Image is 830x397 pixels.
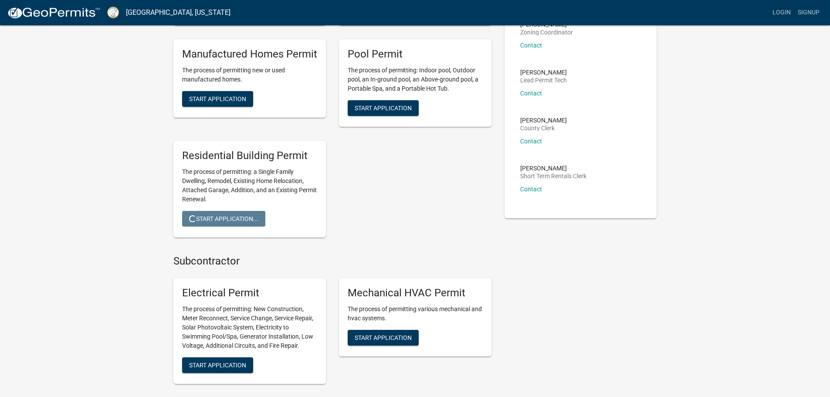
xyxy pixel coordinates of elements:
button: Start Application [182,357,253,373]
a: Signup [794,4,823,21]
h5: Pool Permit [348,48,483,61]
a: Login [769,4,794,21]
button: Start Application [182,91,253,107]
a: Contact [520,90,542,97]
p: The process of permitting: a Single Family Dwelling, Remodel, Existing Home Relocation, Attached ... [182,167,317,204]
button: Start Application [348,330,419,346]
button: Start Application [348,100,419,116]
p: [PERSON_NAME] [520,117,567,123]
span: Start Application [189,95,246,102]
p: The process of permitting various mechanical and hvac systems. [348,305,483,323]
p: [PERSON_NAME] [520,69,567,75]
p: County Clerk [520,125,567,131]
span: Start Application [189,361,246,368]
p: The process of permitting: New Construction, Meter Reconnect, Service Change, Service Repair, Sol... [182,305,317,350]
button: Start Application... [182,211,265,227]
h5: Mechanical HVAC Permit [348,287,483,299]
a: Contact [520,186,542,193]
h5: Manufactured Homes Permit [182,48,317,61]
img: Putnam County, Georgia [107,7,119,18]
span: Start Application [355,105,412,112]
span: Start Application [355,334,412,341]
span: Start Application... [189,215,258,222]
a: Contact [520,42,542,49]
h5: Electrical Permit [182,287,317,299]
p: Lead Permit Tech [520,77,567,83]
a: [GEOGRAPHIC_DATA], [US_STATE] [126,5,230,20]
p: The process of permitting: Indoor pool, Outdoor pool, an In-ground pool, an Above-ground pool, a ... [348,66,483,93]
a: Contact [520,138,542,145]
p: Zoning Coordinator [520,29,573,35]
p: Short Term Rentals Clerk [520,173,586,179]
h5: Residential Building Permit [182,149,317,162]
p: [PERSON_NAME] [520,165,586,171]
h4: Subcontractor [173,255,491,268]
p: [PERSON_NAME] [520,21,573,27]
p: The process of permitting new or used manufactured homes. [182,66,317,84]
